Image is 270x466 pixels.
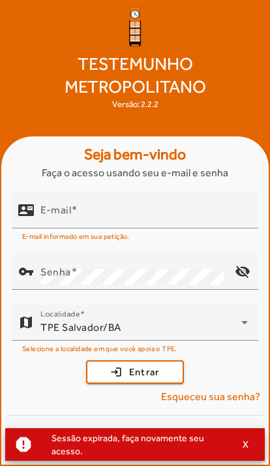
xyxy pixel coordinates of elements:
mat-icon: visibility_off [227,256,258,287]
span: Esqueceu sua senha? [161,389,260,405]
mat-label: E-mail [40,204,71,216]
mat-icon: map [18,315,34,330]
mat-icon: contact_mail [18,202,34,218]
mat-hint: Selecione a localidade em que você apoia o TPE. [22,341,177,355]
span: Entrar [129,365,160,380]
span: X [243,439,249,450]
span: Faça o acesso usando seu e-mail e senha [42,165,228,181]
mat-icon: report [14,435,33,454]
mat-icon: vpn_key [18,264,34,279]
div: Versão: 2.2.2 [112,98,158,111]
span: TPE Salvador/BA [40,321,121,334]
mat-hint: E-mail informado em sua petição. [22,228,130,243]
button: Entrar [86,360,184,384]
div: Sessão expirada, faça novamente seu acesso. [41,429,230,460]
mat-label: Senha [40,266,71,278]
button: X [230,439,262,450]
strong: Seja bem-vindo [84,143,186,166]
mat-label: Localidade [40,309,80,318]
